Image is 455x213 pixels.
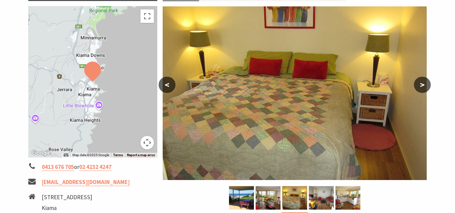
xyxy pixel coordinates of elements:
[256,186,281,210] img: Bombo Hideaway
[163,6,427,180] img: Bombo Hideaway
[42,178,130,186] a: [EMAIL_ADDRESS][DOMAIN_NAME]
[309,186,334,210] img: Bombo Hideaway
[140,136,154,149] button: Map camera controls
[282,186,307,210] img: Bombo Hideaway
[30,149,52,157] img: Google
[229,186,254,210] img: Bombo Hideaway
[335,186,360,210] img: Bombo Hideaway
[159,77,175,93] button: <
[72,153,109,157] span: Map data ©2025 Google
[30,149,52,157] a: Open this area in Google Maps (opens a new window)
[140,9,154,23] button: Toggle fullscreen view
[113,153,123,157] a: Terms (opens in new tab)
[28,163,158,172] li: or
[414,77,431,93] button: >
[127,153,155,157] a: Report a map error
[42,193,107,202] li: [STREET_ADDRESS]
[42,163,74,171] a: 0413 676 705
[64,153,68,157] button: Keyboard shortcuts
[42,204,107,213] li: Kiama
[79,163,111,171] a: 02 4232 4247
